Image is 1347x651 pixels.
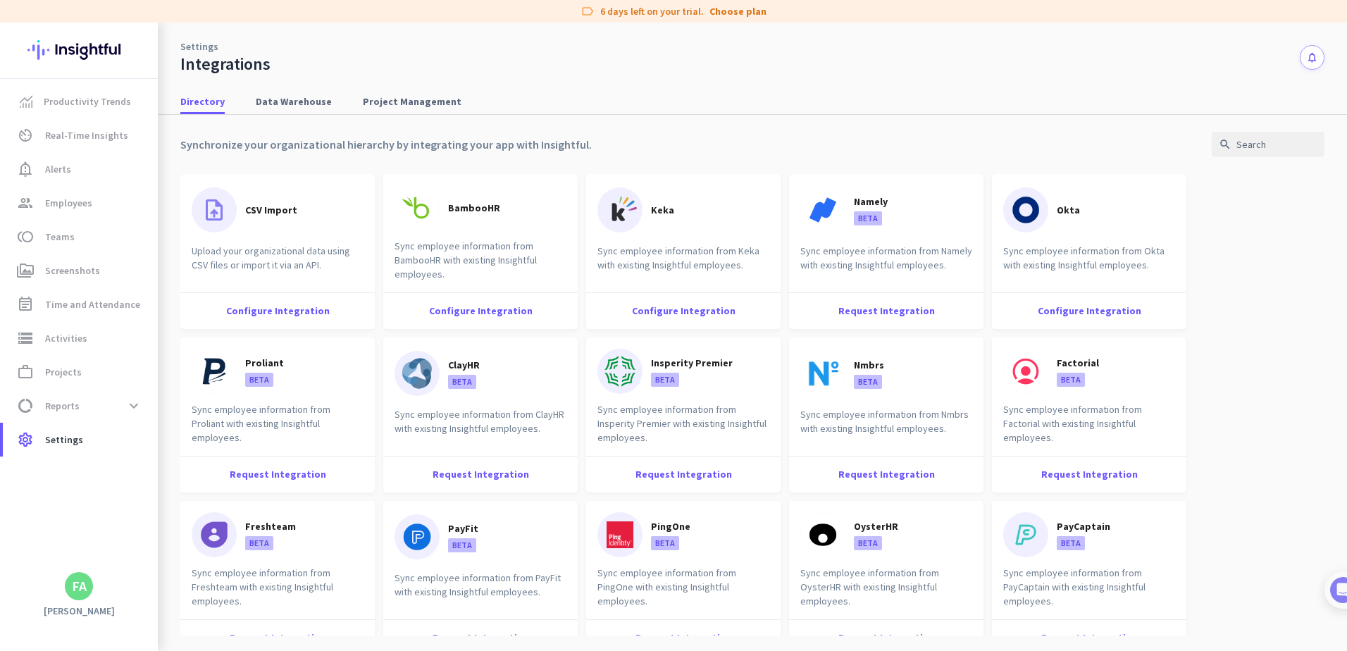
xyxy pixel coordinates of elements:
div: Request Integration [180,456,375,492]
span: Help [165,475,187,485]
img: icon [192,512,237,557]
p: BETA [1057,373,1085,387]
div: Sync employee information from Factorial with existing Insightful employees. [992,402,1186,456]
a: Choose plan [709,4,766,18]
a: data_usageReportsexpand_more [3,389,158,423]
p: Nmbrs [854,358,884,372]
p: PingOne [651,519,690,533]
a: notification_importantAlerts [3,152,158,186]
p: Proliant [245,356,284,370]
img: icon [597,187,643,232]
div: Configure Integration [992,292,1186,329]
div: It's time to add your employees! This is crucial since Insightful will start collecting their act... [54,268,245,328]
a: settingsSettings [3,423,158,457]
p: CSV Import [245,203,297,217]
div: 2Initial tracking settings and how to edit them [26,401,256,434]
div: Close [247,6,273,31]
img: icon [1003,512,1048,557]
img: icon [192,349,237,394]
i: notification_important [17,161,34,178]
i: data_usage [17,397,34,414]
button: expand_more [121,393,147,418]
p: Okta [1057,203,1080,217]
div: Sync employee information from Proliant with existing Insightful employees. [180,402,375,456]
span: Time and Attendance [45,296,140,313]
p: BETA [245,536,273,550]
span: Reports [45,397,80,414]
div: Sync employee information from PingOne with existing Insightful employees. [586,566,781,619]
i: upload_file [201,197,227,223]
a: storageActivities [3,321,158,355]
div: Sync employee information from OysterHR with existing Insightful employees. [789,566,983,619]
div: Add employees [54,245,239,259]
img: icon [597,349,643,394]
img: icon [1003,349,1048,394]
button: Help [141,440,211,496]
i: toll [17,228,34,245]
p: PayFit [448,521,478,535]
div: Sync employee information from PayFit with existing Insightful employees. [383,571,578,615]
img: Insightful logo [27,23,130,77]
i: group [17,194,34,211]
img: icon [800,187,845,232]
p: Factorial [1057,356,1099,370]
span: Projects [45,364,82,380]
div: Sync employee information from Namely with existing Insightful employees. [789,244,983,288]
p: Keka [651,203,674,217]
p: BETA [1057,536,1085,550]
img: icon [395,514,440,559]
div: Initial tracking settings and how to edit them [54,406,239,434]
span: Screenshots [45,262,100,279]
img: icon [800,351,845,396]
div: Request Integration [586,456,781,492]
div: Integrations [180,54,271,75]
p: BETA [448,538,476,552]
p: BETA [245,373,273,387]
span: Settings [45,431,83,448]
i: storage [17,330,34,347]
div: Request Integration [789,456,983,492]
a: tollTeams [3,220,158,254]
img: icon [395,185,440,230]
img: Profile image for Tamara [50,147,73,170]
span: Messages [82,475,130,485]
div: Configure Integration [180,292,375,329]
a: Settings [180,39,218,54]
input: Search [1212,132,1324,157]
div: Sync employee information from PayCaptain with existing Insightful employees. [992,566,1186,619]
i: perm_media [17,262,34,279]
p: About 10 minutes [180,185,268,200]
p: BETA [651,536,679,550]
div: Request Integration [789,292,983,329]
div: Sync employee information from Freshteam with existing Insightful employees. [180,566,375,619]
div: Sync employee information from Insperity Premier with existing Insightful employees. [586,402,781,456]
p: BambooHR [448,201,500,215]
p: PayCaptain [1057,519,1110,533]
a: menu-itemProductivity Trends [3,85,158,118]
div: FA [72,579,87,593]
div: Sync employee information from BambooHR with existing Insightful employees. [383,239,578,292]
p: Insperity Premier [651,356,733,370]
a: work_outlineProjects [3,355,158,389]
div: Configure Integration [586,292,781,329]
button: notifications [1300,45,1324,70]
span: Directory [180,94,225,108]
button: Messages [70,440,141,496]
img: icon [597,512,643,557]
p: BETA [854,375,882,389]
p: 4 steps [14,185,50,200]
p: OysterHR [854,519,898,533]
p: BETA [854,211,882,225]
div: Sync employee information from Okta with existing Insightful employees. [992,244,1186,288]
img: icon [1003,187,1048,232]
span: Teams [45,228,75,245]
div: Request Integration [383,456,578,492]
span: Productivity Trends [44,93,131,110]
h1: Tasks [120,6,165,30]
i: av_timer [17,127,34,144]
span: Project Management [363,94,461,108]
img: menu-item [20,95,32,108]
div: [PERSON_NAME] from Insightful [78,151,232,166]
button: Add your employees [54,339,190,367]
span: Alerts [45,161,71,178]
